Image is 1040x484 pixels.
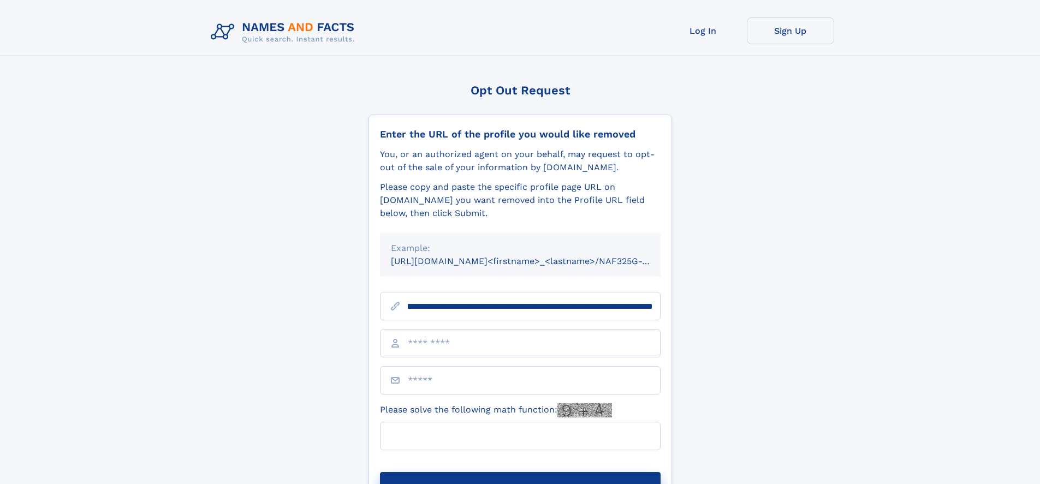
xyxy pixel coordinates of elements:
[391,242,650,255] div: Example:
[206,17,364,47] img: Logo Names and Facts
[659,17,747,44] a: Log In
[380,403,612,417] label: Please solve the following math function:
[380,128,661,140] div: Enter the URL of the profile you would like removed
[747,17,834,44] a: Sign Up
[380,148,661,174] div: You, or an authorized agent on your behalf, may request to opt-out of the sale of your informatio...
[369,83,672,97] div: Opt Out Request
[391,256,681,266] small: [URL][DOMAIN_NAME]<firstname>_<lastname>/NAF325G-xxxxxxxx
[380,181,661,220] div: Please copy and paste the specific profile page URL on [DOMAIN_NAME] you want removed into the Pr...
